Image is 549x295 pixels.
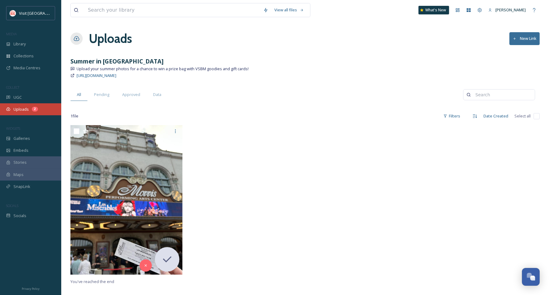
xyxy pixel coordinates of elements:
span: SnapLink [13,184,30,190]
strong: Summer in [GEOGRAPHIC_DATA] [70,57,164,65]
span: Upload your summer photos for a chance to win a prize bag with VSBM goodies and gift cards! [77,66,249,72]
span: Socials [13,213,26,219]
a: Uploads [89,29,132,48]
span: Privacy Policy [22,287,39,291]
a: [PERSON_NAME] [485,4,529,16]
span: Visit [GEOGRAPHIC_DATA] [19,10,66,16]
span: Galleries [13,136,30,141]
div: 2 [32,107,38,112]
span: You've reached the end [70,279,114,284]
span: 1 file [70,113,78,119]
span: Library [13,41,26,47]
button: New Link [510,32,540,45]
a: What's New [419,6,449,14]
span: Media Centres [13,65,40,71]
span: All [77,92,81,98]
img: ext_1755007093.606102_Balexander@visitsouthbend.com-IMG_5033.jpeg [70,125,182,275]
span: Stories [13,159,27,165]
div: Filters [440,110,463,122]
span: WIDGETS [6,126,20,131]
span: SOCIALS [6,203,18,208]
a: View all files [271,4,307,16]
input: Search [472,89,532,101]
span: COLLECT [6,85,19,90]
span: [URL][DOMAIN_NAME] [77,73,116,78]
span: Data [153,92,161,98]
span: UGC [13,94,22,100]
span: Select all [514,113,531,119]
input: Search your library [85,3,260,17]
span: Approved [122,92,140,98]
button: Open Chat [522,268,540,286]
span: [PERSON_NAME] [495,7,526,13]
img: vsbm-stackedMISH_CMYKlogo2017.jpg [10,10,16,16]
span: Collections [13,53,34,59]
div: Date Created [480,110,511,122]
span: Pending [94,92,109,98]
span: Embeds [13,147,28,153]
span: Maps [13,172,24,178]
span: MEDIA [6,32,17,36]
a: [URL][DOMAIN_NAME] [77,72,116,79]
span: Uploads [13,106,29,112]
a: Privacy Policy [22,285,39,292]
